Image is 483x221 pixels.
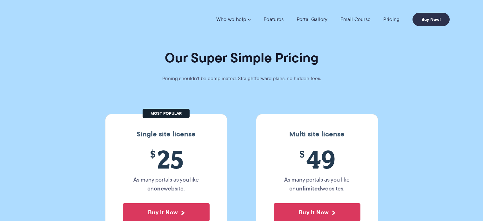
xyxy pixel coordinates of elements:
[146,74,337,83] p: Pricing shouldn't be complicated. Straightforward plans, no hidden fees.
[274,175,360,193] p: As many portals as you like on websites.
[123,145,210,174] span: 25
[297,16,328,23] a: Portal Gallery
[383,16,399,23] a: Pricing
[112,130,221,138] h3: Single site license
[413,13,450,26] a: Buy Now!
[216,16,251,23] a: Who we help
[123,175,210,193] p: As many portals as you like on website.
[263,130,372,138] h3: Multi site license
[154,184,164,193] strong: one
[264,16,284,23] a: Features
[274,145,360,174] span: 49
[296,184,321,193] strong: unlimited
[340,16,371,23] a: Email Course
